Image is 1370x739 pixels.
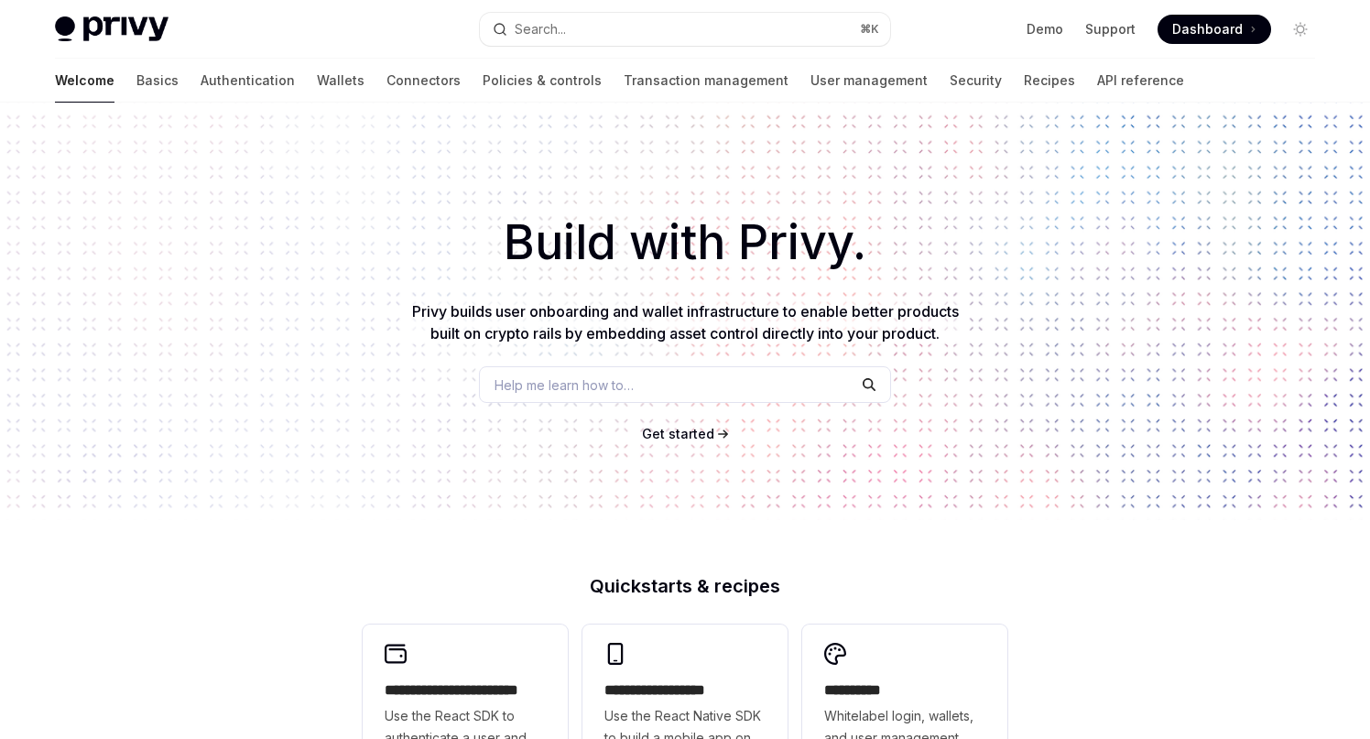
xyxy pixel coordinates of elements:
[483,59,602,103] a: Policies & controls
[29,207,1341,278] h1: Build with Privy.
[1158,15,1271,44] a: Dashboard
[136,59,179,103] a: Basics
[810,59,928,103] a: User management
[495,375,634,395] span: Help me learn how to…
[55,59,114,103] a: Welcome
[480,13,890,46] button: Open search
[201,59,295,103] a: Authentication
[317,59,364,103] a: Wallets
[642,426,714,441] span: Get started
[624,59,788,103] a: Transaction management
[363,577,1007,595] h2: Quickstarts & recipes
[860,22,879,37] span: ⌘ K
[412,302,959,342] span: Privy builds user onboarding and wallet infrastructure to enable better products built on crypto ...
[1024,59,1075,103] a: Recipes
[515,18,566,40] div: Search...
[1085,20,1136,38] a: Support
[950,59,1002,103] a: Security
[1286,15,1315,44] button: Toggle dark mode
[1172,20,1243,38] span: Dashboard
[642,425,714,443] a: Get started
[55,16,169,42] img: light logo
[386,59,461,103] a: Connectors
[1027,20,1063,38] a: Demo
[1097,59,1184,103] a: API reference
